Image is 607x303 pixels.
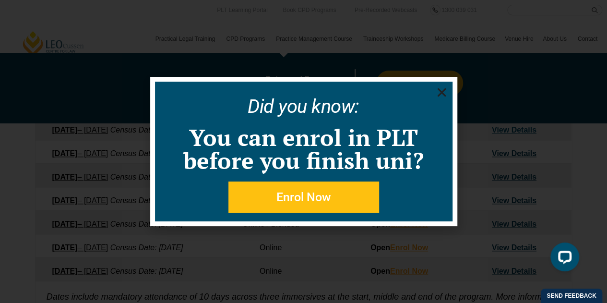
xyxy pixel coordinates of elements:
[228,182,379,213] a: Enrol Now
[276,191,331,203] span: Enrol Now
[183,122,424,176] a: You can enrol in PLT before you finish uni?
[248,95,359,118] a: Did you know:
[543,239,583,279] iframe: LiveChat chat widget
[436,86,448,98] a: Close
